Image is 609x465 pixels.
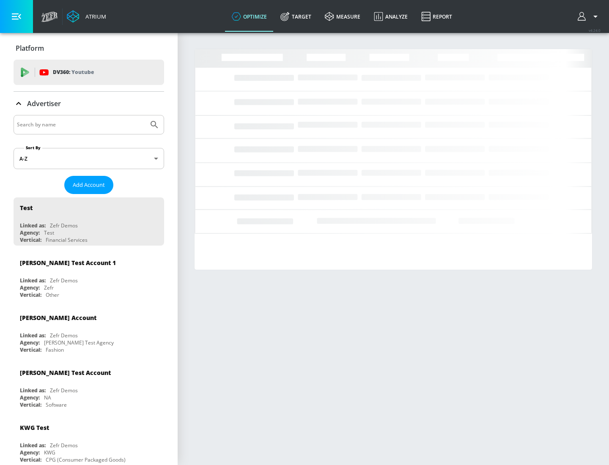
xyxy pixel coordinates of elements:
[50,442,78,449] div: Zefr Demos
[44,449,55,456] div: KWG
[14,307,164,356] div: [PERSON_NAME] AccountLinked as:Zefr DemosAgency:[PERSON_NAME] Test AgencyVertical:Fashion
[14,362,164,410] div: [PERSON_NAME] Test AccountLinked as:Zefr DemosAgency:NAVertical:Software
[20,394,40,401] div: Agency:
[50,387,78,394] div: Zefr Demos
[20,291,41,298] div: Vertical:
[20,277,46,284] div: Linked as:
[53,68,94,77] p: DV360:
[46,401,67,408] div: Software
[73,180,105,190] span: Add Account
[20,229,40,236] div: Agency:
[20,456,41,463] div: Vertical:
[46,346,64,353] div: Fashion
[67,10,106,23] a: Atrium
[16,44,44,53] p: Platform
[44,284,54,291] div: Zefr
[46,236,88,243] div: Financial Services
[20,449,40,456] div: Agency:
[367,1,414,32] a: Analyze
[20,259,116,267] div: [PERSON_NAME] Test Account 1
[14,60,164,85] div: DV360: Youtube
[20,314,96,322] div: [PERSON_NAME] Account
[414,1,459,32] a: Report
[20,442,46,449] div: Linked as:
[27,99,61,108] p: Advertiser
[20,332,46,339] div: Linked as:
[44,229,54,236] div: Test
[46,291,59,298] div: Other
[14,197,164,246] div: TestLinked as:Zefr DemosAgency:TestVertical:Financial Services
[17,119,145,130] input: Search by name
[14,252,164,301] div: [PERSON_NAME] Test Account 1Linked as:Zefr DemosAgency:ZefrVertical:Other
[14,92,164,115] div: Advertiser
[50,222,78,229] div: Zefr Demos
[20,346,41,353] div: Vertical:
[20,339,40,346] div: Agency:
[71,68,94,77] p: Youtube
[44,339,114,346] div: [PERSON_NAME] Test Agency
[318,1,367,32] a: measure
[64,176,113,194] button: Add Account
[50,332,78,339] div: Zefr Demos
[14,148,164,169] div: A-Z
[50,277,78,284] div: Zefr Demos
[20,401,41,408] div: Vertical:
[274,1,318,32] a: Target
[20,284,40,291] div: Agency:
[20,204,33,212] div: Test
[20,222,46,229] div: Linked as:
[20,236,41,243] div: Vertical:
[20,369,111,377] div: [PERSON_NAME] Test Account
[20,424,49,432] div: KWG Test
[24,145,42,150] label: Sort By
[225,1,274,32] a: optimize
[82,13,106,20] div: Atrium
[14,36,164,60] div: Platform
[589,28,601,33] span: v 4.24.0
[44,394,51,401] div: NA
[46,456,126,463] div: CPG (Consumer Packaged Goods)
[20,387,46,394] div: Linked as:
